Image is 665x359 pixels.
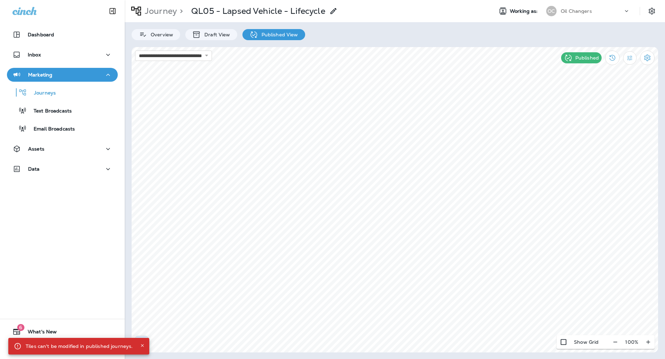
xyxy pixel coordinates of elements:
[640,51,655,65] button: Settings
[7,142,118,156] button: Assets
[561,8,592,14] p: Oil Changers
[7,48,118,62] button: Inbox
[28,146,44,152] p: Assets
[28,32,54,37] p: Dashboard
[575,55,599,61] p: Published
[103,4,122,18] button: Collapse Sidebar
[7,103,118,118] button: Text Broadcasts
[28,166,40,172] p: Data
[7,28,118,42] button: Dashboard
[625,339,638,345] p: 100 %
[26,340,133,352] div: Tiles can't be modified in published journeys.
[574,339,598,345] p: Show Grid
[546,6,557,16] div: OC
[605,51,620,65] button: View Changelog
[17,324,24,331] span: 6
[7,162,118,176] button: Data
[138,341,147,350] button: Close
[27,108,72,115] p: Text Broadcasts
[646,5,658,17] button: Settings
[7,341,118,355] button: Support
[7,68,118,82] button: Marketing
[191,6,325,16] p: QL05 - Lapsed Vehicle - Lifecycle
[201,32,230,37] p: Draft View
[7,325,118,339] button: 6What's New
[28,72,52,78] p: Marketing
[27,90,56,97] p: Journeys
[7,85,118,100] button: Journeys
[7,121,118,136] button: Email Broadcasts
[142,6,177,16] p: Journey
[28,52,41,57] p: Inbox
[623,51,637,65] button: Filter Statistics
[27,126,75,133] p: Email Broadcasts
[258,32,298,37] p: Published View
[21,329,57,337] span: What's New
[510,8,539,14] span: Working as:
[147,32,173,37] p: Overview
[177,6,183,16] p: >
